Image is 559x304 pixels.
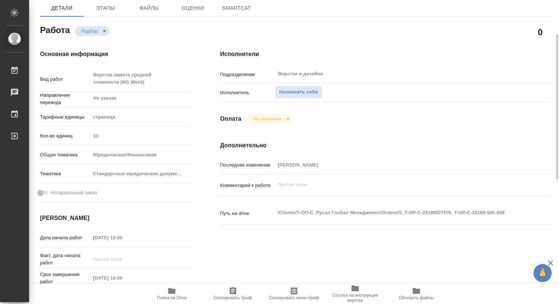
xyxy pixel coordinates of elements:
[90,131,191,141] input: Пустое поле
[44,4,79,13] span: Детали
[220,115,242,123] h4: Оплата
[275,207,523,219] textarea: /Clients/Т-ОП-С_Русал Глобал Менеджмент/Orders/S_T-OP-C-25189/DTP/S_T-OP-C-25189-WK-008
[90,111,191,123] div: страница
[220,71,275,78] p: Подразделение
[132,4,167,13] span: Файлы
[40,271,90,285] p: Срок завершения работ
[214,295,252,300] span: Скопировать бриф
[40,214,191,223] h4: [PERSON_NAME]
[40,76,90,83] p: Вид работ
[251,116,283,122] button: Не оплачена
[220,161,275,169] p: Последнее изменение
[75,26,109,36] div: Подбор
[90,254,154,264] input: Пустое поле
[219,4,254,13] span: SmartCat
[220,182,275,189] p: Комментарий к работе
[386,284,447,304] button: Обновить файлы
[40,252,90,267] p: Факт. дата начала работ
[40,92,90,106] p: Направление перевода
[175,4,210,13] span: Оценки
[40,50,191,59] h4: Основная информация
[90,273,154,283] input: Пустое поле
[538,26,543,38] h2: 0
[40,151,90,159] p: Общая тематика
[279,88,318,96] span: Назначить себя
[220,50,551,59] h4: Исполнители
[220,141,551,150] h4: Дополнительно
[247,114,292,124] div: Подбор
[220,89,275,96] p: Исполнитель
[40,234,90,241] p: Дата начала работ
[40,23,70,36] h2: Работа
[40,170,90,177] p: Тематика
[275,160,523,170] input: Пустое поле
[90,149,191,161] div: Юридическая/Финансовая
[141,284,202,304] button: Папка на Drive
[263,284,325,304] button: Скопировать мини-бриф
[90,232,154,243] input: Пустое поле
[269,295,319,300] span: Скопировать мини-бриф
[157,295,187,300] span: Папка на Drive
[88,4,123,13] span: Этапы
[325,284,386,304] button: Ссылка на инструкции верстки
[51,189,97,196] span: Нотариальный заказ
[536,265,549,281] span: 🙏
[329,293,381,303] span: Ссылка на инструкции верстки
[79,28,100,34] button: Подбор
[90,168,191,180] div: Стандартные юридические документы, договоры, уставы
[40,132,90,140] p: Кол-во единиц
[40,113,90,121] p: Тарифные единицы
[399,295,434,300] span: Обновить файлы
[202,284,263,304] button: Скопировать бриф
[534,264,552,282] button: 🙏
[220,210,275,217] p: Путь на drive
[275,86,322,99] button: Назначить себя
